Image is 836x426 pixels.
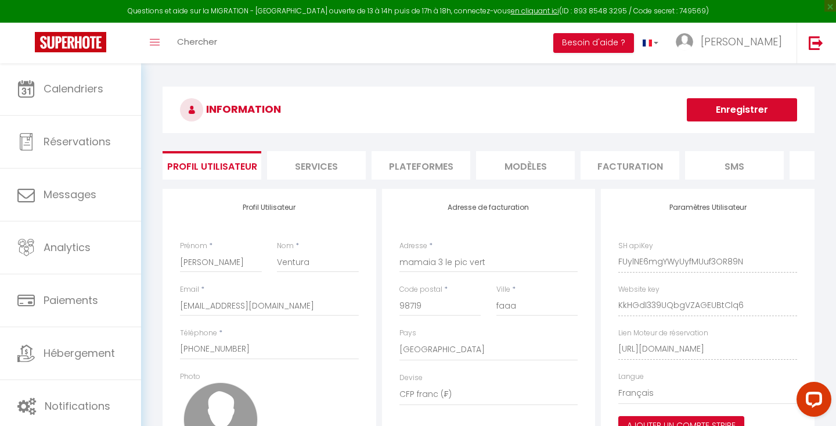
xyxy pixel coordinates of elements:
span: Analytics [44,240,91,255]
li: SMS [685,151,784,180]
li: Services [267,151,366,180]
span: Réservations [44,134,111,149]
button: Enregistrer [687,98,797,121]
span: Paiements [44,293,98,307]
span: Notifications [45,399,110,413]
a: Chercher [168,23,226,63]
span: Messages [44,187,96,202]
button: Besoin d'aide ? [553,33,634,53]
span: Chercher [177,35,217,48]
label: Téléphone [180,328,217,339]
li: Plateformes [372,151,470,180]
label: Pays [399,328,416,339]
label: Lien Moteur de réservation [618,328,708,339]
img: logout [809,35,823,50]
span: Hébergement [44,346,115,360]
h3: INFORMATION [163,87,815,133]
label: Code postal [399,284,442,295]
img: Super Booking [35,32,106,52]
label: Email [180,284,199,295]
label: Photo [180,371,200,382]
label: Ville [496,284,510,295]
label: Adresse [399,241,427,252]
li: MODÈLES [476,151,575,180]
span: [PERSON_NAME] [701,34,782,49]
a: en cliquant ici [511,6,559,16]
label: SH apiKey [618,241,653,252]
h4: Paramètres Utilisateur [618,203,797,212]
iframe: LiveChat chat widget [787,377,836,426]
a: ... [PERSON_NAME] [667,23,797,63]
label: Nom [277,241,294,252]
h4: Profil Utilisateur [180,203,359,212]
label: Prénom [180,241,207,252]
li: Facturation [581,151,679,180]
h4: Adresse de facturation [399,203,578,212]
label: Langue [618,371,644,382]
label: Website key [618,284,660,295]
li: Profil Utilisateur [163,151,261,180]
img: ... [676,33,693,51]
label: Devise [399,373,423,384]
span: Calendriers [44,81,103,96]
